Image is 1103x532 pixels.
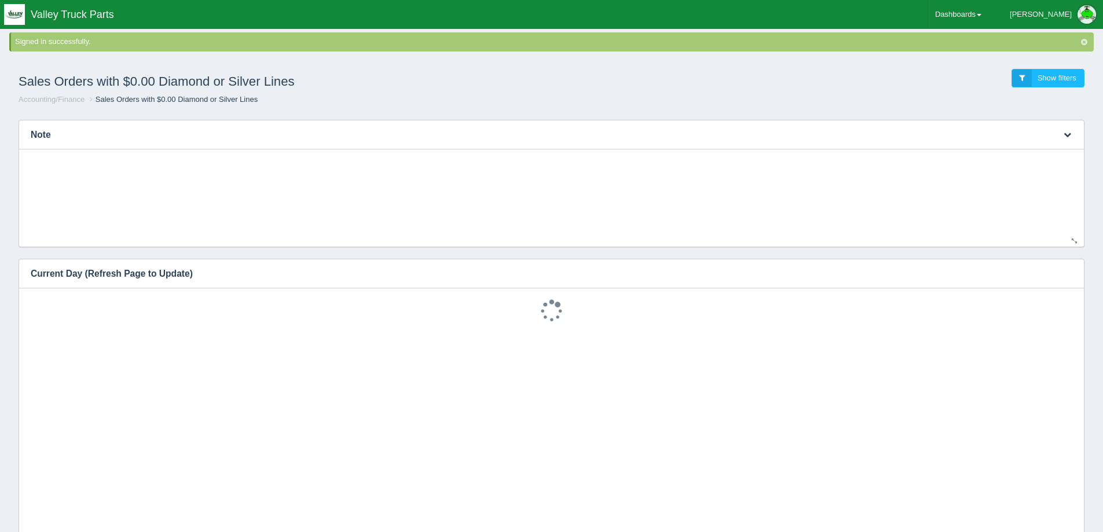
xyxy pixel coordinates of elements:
a: Accounting/Finance [19,95,85,104]
div: [PERSON_NAME] [1010,3,1072,26]
a: Show filters [1012,69,1084,88]
h3: Note [19,120,1049,149]
span: Valley Truck Parts [31,9,114,20]
h1: Sales Orders with $0.00 Diamond or Silver Lines [19,69,552,94]
li: Sales Orders with $0.00 Diamond or Silver Lines [87,94,258,105]
h3: Current Day (Refresh Page to Update) [19,259,1067,288]
div: Signed in successfully. [15,36,1091,47]
img: q1blfpkbivjhsugxdrfq.png [4,4,25,25]
span: Show filters [1038,74,1076,82]
img: Profile Picture [1078,5,1096,24]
